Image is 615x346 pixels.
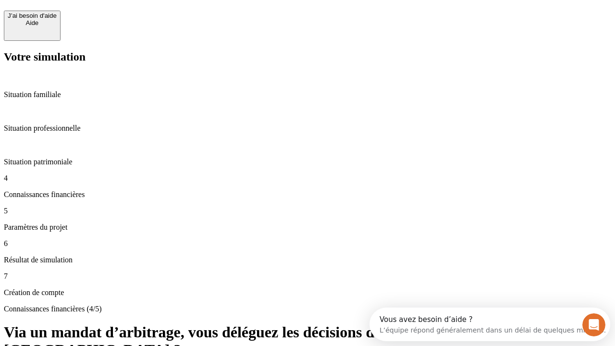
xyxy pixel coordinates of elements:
[4,174,611,183] p: 4
[8,12,57,19] div: J’ai besoin d'aide
[4,158,611,166] p: Situation patrimoniale
[10,16,236,26] div: L’équipe répond généralement dans un délai de quelques minutes.
[4,50,611,63] h2: Votre simulation
[4,223,611,232] p: Paramètres du projet
[369,308,610,341] iframe: Intercom live chat discovery launcher
[4,305,611,313] p: Connaissances financières (4/5)
[4,11,61,41] button: J’ai besoin d'aideAide
[4,207,611,215] p: 5
[4,90,611,99] p: Situation familiale
[4,190,611,199] p: Connaissances financières
[4,4,265,30] div: Ouvrir le Messenger Intercom
[4,124,611,133] p: Situation professionnelle
[4,272,611,281] p: 7
[4,239,611,248] p: 6
[582,313,605,336] iframe: Intercom live chat
[10,8,236,16] div: Vous avez besoin d’aide ?
[4,256,611,264] p: Résultat de simulation
[4,288,611,297] p: Création de compte
[8,19,57,26] div: Aide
